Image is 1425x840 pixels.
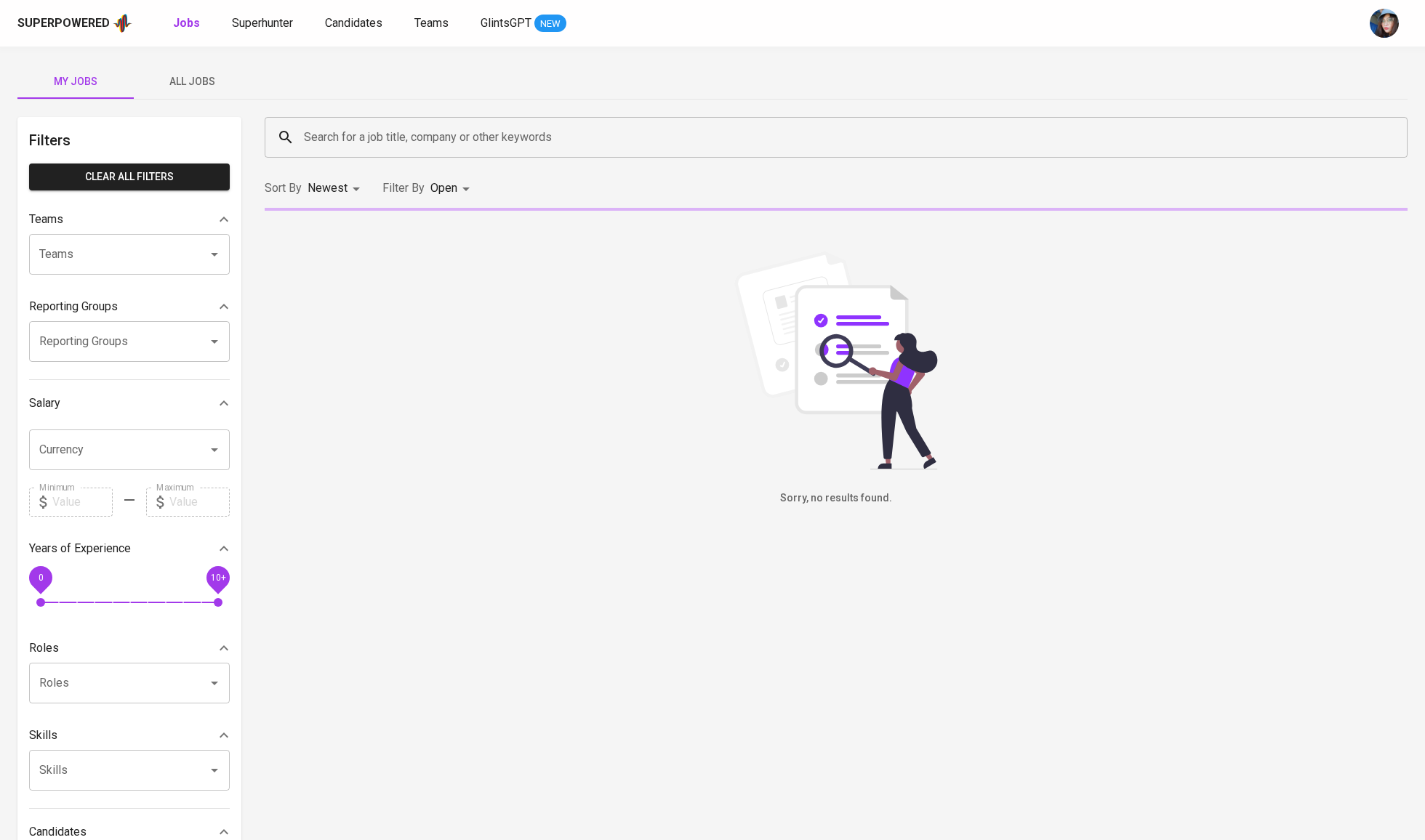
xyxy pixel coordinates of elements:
[204,673,225,693] button: Open
[430,181,457,195] span: Open
[232,16,293,30] span: Superhunter
[29,163,230,190] button: Clear All filters
[204,760,225,780] button: Open
[29,534,230,563] div: Years of Experience
[17,15,110,32] div: Superpowered
[1370,9,1399,38] img: diazagista@glints.com
[52,488,113,517] input: Value
[29,721,230,750] div: Skills
[41,168,218,186] span: Clear All filters
[17,12,132,34] a: Superpoweredapp logo
[481,15,566,33] a: GlintsGPT NEW
[29,727,57,744] p: Skills
[204,440,225,460] button: Open
[29,634,230,663] div: Roles
[29,389,230,418] div: Salary
[481,16,531,30] span: GlintsGPT
[204,331,225,352] button: Open
[232,15,296,33] a: Superhunter
[414,15,451,33] a: Teams
[308,175,365,202] div: Newest
[430,175,475,202] div: Open
[29,205,230,234] div: Teams
[29,540,131,557] p: Years of Experience
[308,179,348,197] p: Newest
[29,211,63,228] p: Teams
[173,15,203,33] a: Jobs
[29,129,230,152] h6: Filters
[210,572,225,582] span: 10+
[29,395,60,412] p: Salary
[173,16,200,30] b: Jobs
[142,73,241,91] span: All Jobs
[325,15,385,33] a: Candidates
[265,179,302,197] p: Sort By
[204,244,225,264] button: Open
[534,17,566,31] span: NEW
[727,251,945,469] img: file_searching.svg
[29,639,59,657] p: Roles
[265,490,1408,506] h6: Sorry, no results found.
[26,73,125,91] span: My Jobs
[38,572,43,582] span: 0
[169,488,230,517] input: Value
[382,179,425,197] p: Filter By
[414,16,449,30] span: Teams
[29,292,230,321] div: Reporting Groups
[325,16,382,30] span: Candidates
[113,12,132,34] img: app logo
[29,298,118,315] p: Reporting Groups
